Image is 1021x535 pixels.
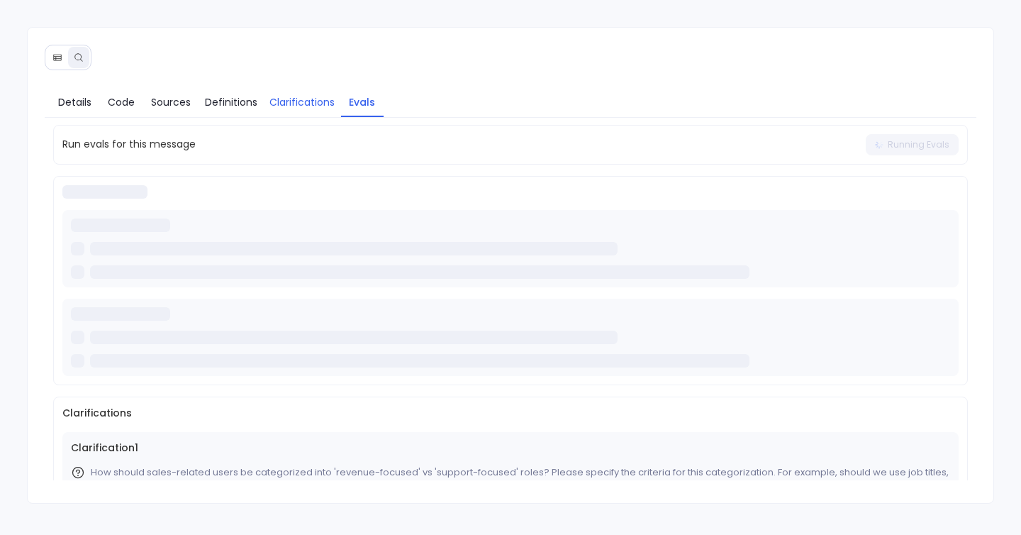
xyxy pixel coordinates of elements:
[62,137,196,152] span: Run evals for this message
[58,94,91,110] span: Details
[108,94,135,110] span: Code
[151,94,191,110] span: Sources
[62,406,959,421] span: Clarifications
[269,94,335,110] span: Clarifications
[205,94,257,110] span: Definitions
[71,441,951,456] span: Clarification 1
[91,465,951,508] p: How should sales-related users be categorized into 'revenue-focused' vs 'support-focused' roles? ...
[349,94,375,110] span: Evals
